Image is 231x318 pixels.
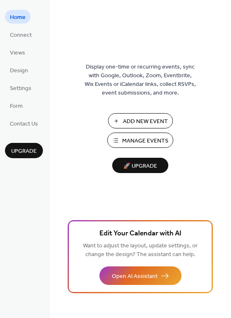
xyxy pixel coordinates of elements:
[5,28,37,41] a: Connect
[5,116,43,130] a: Contact Us
[10,84,31,93] span: Settings
[10,31,32,40] span: Connect
[5,143,43,158] button: Upgrade
[112,158,168,173] button: 🚀 Upgrade
[5,10,31,24] a: Home
[5,45,30,59] a: Views
[99,228,181,240] span: Edit Your Calendar with AI
[11,147,37,156] span: Upgrade
[122,137,168,145] span: Manage Events
[85,63,196,97] span: Display one-time or recurring events, sync with Google, Outlook, Zoom, Eventbrite, Wix Events or ...
[108,113,173,128] button: Add New Event
[5,63,33,77] a: Design
[5,81,36,95] a: Settings
[99,266,181,285] button: Open AI Assistant
[10,49,25,57] span: Views
[107,133,173,148] button: Manage Events
[10,102,23,111] span: Form
[10,120,38,128] span: Contact Us
[117,161,163,172] span: 🚀 Upgrade
[10,66,28,75] span: Design
[112,272,158,281] span: Open AI Assistant
[5,99,28,112] a: Form
[123,117,168,126] span: Add New Event
[10,13,26,22] span: Home
[83,240,198,260] span: Want to adjust the layout, update settings, or change the design? The assistant can help.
